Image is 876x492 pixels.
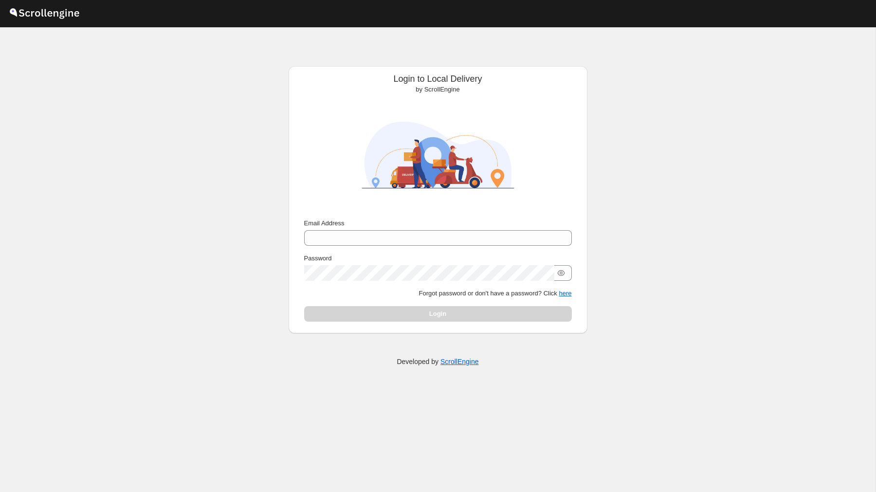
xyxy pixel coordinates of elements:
[416,86,459,93] span: by ScrollEngine
[296,74,580,94] div: Login to Local Delivery
[559,290,571,297] button: here
[304,289,572,298] p: Forgot password or don't have a password? Click
[397,357,478,366] p: Developed by
[440,358,479,365] a: ScrollEngine
[353,98,523,212] img: ScrollEngine
[304,219,345,227] span: Email Address
[304,255,332,262] span: Password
